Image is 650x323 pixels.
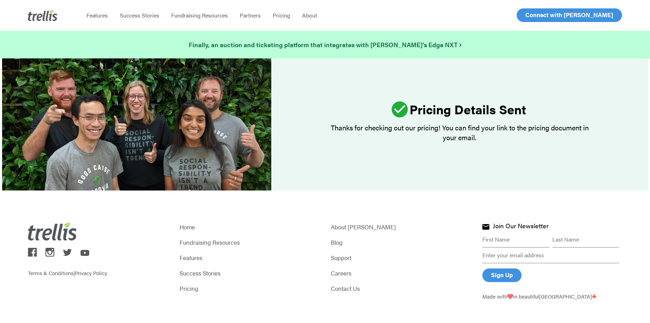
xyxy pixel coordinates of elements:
span: Pricing [273,11,290,19]
img: ic_check_circle_46.svg [392,101,408,117]
a: About [296,12,323,19]
a: Blog [331,237,470,247]
a: Fundraising Resources [165,12,234,19]
img: Trellis [28,10,57,21]
a: Terms & Conditions [28,269,74,277]
h4: Join Our Newsletter [493,222,548,231]
input: Enter your email address [482,247,619,263]
span: [GEOGRAPHIC_DATA] [539,293,597,300]
span: Connect with [PERSON_NAME] [525,10,613,19]
strong: Finally, an auction and ticketing platform that integrates with [PERSON_NAME]’s Edge NXT [189,40,461,49]
img: Love From Trellis [507,294,513,299]
span: Success Stories [120,11,159,19]
a: Privacy Policy [75,269,107,277]
img: Trellis Logo [28,222,77,241]
a: Success Stories [114,12,165,19]
a: Success Stories [180,268,319,278]
a: About [PERSON_NAME] [331,222,470,232]
img: Trellis - Canada [592,294,597,299]
a: Home [180,222,319,232]
img: Join Trellis Newsletter [482,224,489,230]
a: Features [81,12,114,19]
input: Last Name [552,232,619,247]
a: Pricing [180,283,319,293]
p: Made with in beautiful [482,293,622,300]
a: Contact Us [331,283,470,293]
img: trellis on facebook [28,248,37,257]
span: Fundraising Resources [171,11,228,19]
a: Finally, an auction and ticketing platform that integrates with [PERSON_NAME]’s Edge NXT [189,40,461,50]
img: trellis on twitter [63,249,72,256]
a: Pricing [267,12,296,19]
img: trellis on instagram [46,248,54,257]
a: Careers [331,268,470,278]
p: Thanks for checking out our pricing! You can find your link to the pricing document in your email. [328,123,591,142]
input: Sign Up [482,268,522,282]
span: Partners [240,11,261,19]
p: | [28,259,168,277]
a: Fundraising Resources [180,237,319,247]
span: Features [86,11,108,19]
strong: Pricing Details Sent [410,100,526,118]
input: First Name [482,232,549,247]
a: Partners [234,12,267,19]
a: Connect with [PERSON_NAME] [517,8,622,22]
a: Support [331,253,470,263]
img: trellis on youtube [81,250,89,256]
a: Features [180,253,319,263]
span: About [302,11,317,19]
